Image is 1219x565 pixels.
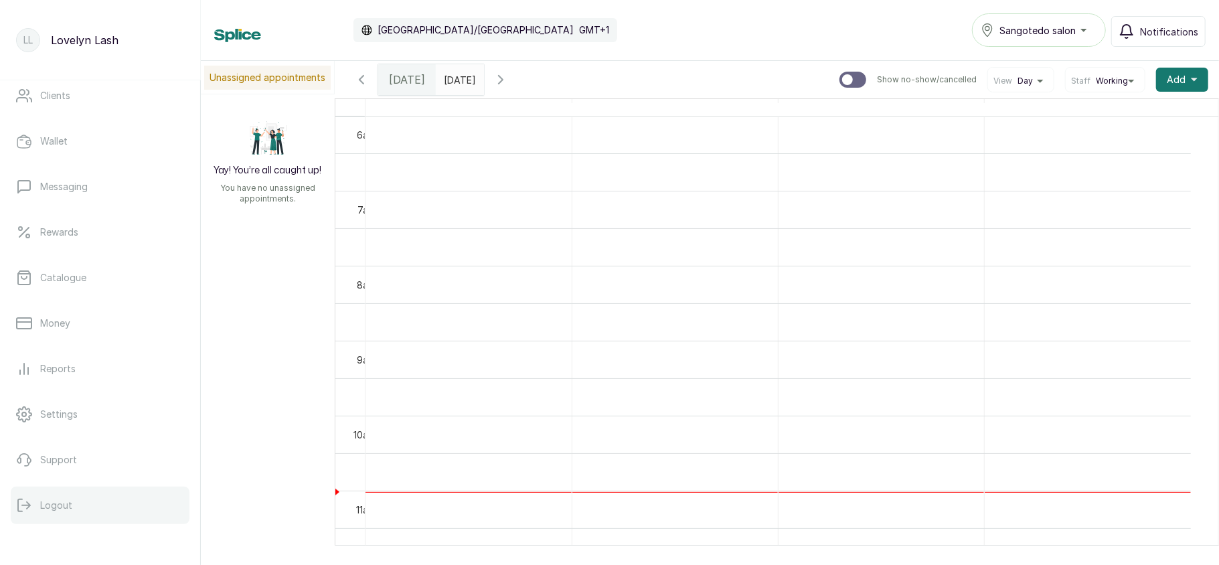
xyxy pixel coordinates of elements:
p: Settings [40,408,78,421]
p: GMT+1 [579,23,609,37]
a: Reports [11,350,189,388]
button: Sangotedo salon [972,13,1106,47]
p: Support [40,453,77,467]
button: StaffWorking [1071,76,1139,86]
p: Clients [40,89,70,102]
p: LL [23,33,33,47]
a: Messaging [11,168,189,206]
p: Money [40,317,70,330]
button: Logout [11,487,189,524]
div: [DATE] [378,64,436,95]
p: Lovelyn Lash [51,32,118,48]
span: Day [1018,76,1033,86]
span: Staff [1071,76,1090,86]
p: Show no-show/cancelled [877,74,977,85]
p: Messaging [40,180,88,193]
span: Working [1096,76,1128,86]
span: [PERSON_NAME] [635,99,716,116]
button: Notifications [1111,16,1206,47]
p: Rewards [40,226,78,239]
p: Wallet [40,135,68,148]
div: 11am [353,503,378,517]
span: [DEMOGRAPHIC_DATA] [414,99,523,116]
a: Money [11,305,189,342]
div: 8am [354,278,378,292]
div: 10am [351,428,378,442]
p: Logout [40,499,72,512]
p: Unassigned appointments [204,66,331,90]
span: Sangotedo salon [999,23,1076,37]
p: You have no unassigned appointments. [209,183,327,204]
span: [PERSON_NAME] [841,99,922,116]
a: Clients [11,77,189,114]
div: 6am [354,128,378,142]
a: Wallet [11,123,189,160]
span: Lovelyn [1068,99,1108,116]
span: Add [1167,73,1186,86]
span: View [993,76,1012,86]
p: Catalogue [40,271,86,285]
a: Rewards [11,214,189,251]
p: Reports [40,362,76,376]
div: 7am [355,203,378,217]
div: 9am [354,353,378,367]
button: Add [1156,68,1208,92]
a: Settings [11,396,189,433]
a: Catalogue [11,259,189,297]
span: Notifications [1140,25,1198,39]
button: ViewDay [993,76,1048,86]
p: [GEOGRAPHIC_DATA]/[GEOGRAPHIC_DATA] [378,23,574,37]
a: Support [11,441,189,479]
span: [DATE] [389,72,425,88]
h2: Yay! You’re all caught up! [214,164,322,177]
